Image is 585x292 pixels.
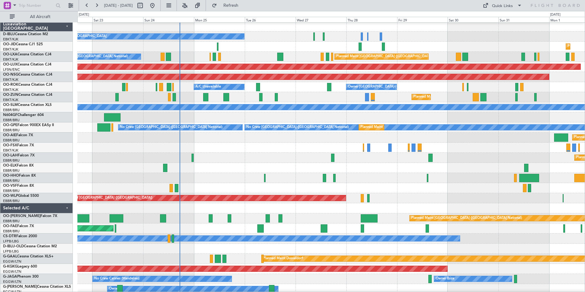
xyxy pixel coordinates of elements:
[3,103,18,107] span: OO-SLM
[3,184,17,188] span: OO-VSF
[411,214,522,223] div: Planned Maint [GEOGRAPHIC_DATA] ([GEOGRAPHIC_DATA] National)
[3,63,17,66] span: OO-LUX
[296,17,346,22] div: Wed 27
[246,123,349,132] div: No Crew [GEOGRAPHIC_DATA] ([GEOGRAPHIC_DATA] National)
[3,43,43,46] a: OO-JIDCessna CJ1 525
[3,88,18,92] a: EBKT/KJK
[3,128,20,133] a: EBBR/BRU
[3,275,39,279] a: G-JAGAPhenom 300
[3,184,34,188] a: OO-VSFFalcon 8X
[3,214,57,218] a: OO-[PERSON_NAME]Falcon 7X
[3,144,34,147] a: OO-FSXFalcon 7X
[3,265,37,268] a: G-KGKGLegacy 600
[3,234,37,238] a: CS-DTRFalcon 2000
[3,158,20,163] a: EBBR/BRU
[3,148,18,153] a: EBKT/KJK
[3,154,35,157] a: OO-LAHFalcon 7X
[3,224,17,228] span: OO-FAE
[3,249,19,254] a: LFPB/LBG
[436,274,454,283] div: Owner Ibiza
[3,138,20,143] a: EBBR/BRU
[3,164,34,167] a: OO-ELKFalcon 8X
[3,199,20,203] a: EBBR/BRU
[104,3,133,8] span: [DATE] - [DATE]
[3,113,17,117] span: N604GF
[7,12,66,22] button: All Aircraft
[3,43,16,46] span: OO-JID
[3,259,21,264] a: EGGW/LTN
[143,17,194,22] div: Sun 24
[3,108,20,112] a: EBBR/BRU
[348,82,430,92] div: Owner [GEOGRAPHIC_DATA]-[GEOGRAPHIC_DATA]
[3,103,52,107] a: OO-SLMCessna Citation XLS
[94,274,140,283] div: No Crew Cannes (Mandelieu)
[3,265,17,268] span: G-KGKG
[3,73,18,77] span: OO-NSG
[480,1,525,10] button: Quick Links
[196,82,221,92] div: A/C Unavailable
[209,1,246,10] button: Refresh
[3,57,18,62] a: EBKT/KJK
[3,224,34,228] a: OO-FAEFalcon 7X
[3,168,20,173] a: EBBR/BRU
[492,3,513,9] div: Quick Links
[218,3,244,8] span: Refresh
[3,285,37,289] span: G-[PERSON_NAME]
[550,12,561,17] div: [DATE]
[3,164,17,167] span: OO-ELK
[3,269,21,274] a: EGGW/LTN
[92,17,143,22] div: Sat 23
[3,53,17,56] span: OO-LXA
[3,255,54,258] a: G-GAALCessna Citation XLS+
[120,123,222,132] div: No Crew [GEOGRAPHIC_DATA] ([GEOGRAPHIC_DATA] National)
[3,73,52,77] a: OO-NSGCessna Citation CJ4
[79,12,89,17] div: [DATE]
[3,83,52,87] a: OO-ROKCessna Citation CJ4
[3,194,39,198] a: OO-WLPGlobal 5500
[3,219,20,223] a: EBBR/BRU
[3,77,18,82] a: EBKT/KJK
[3,154,18,157] span: OO-LAH
[3,53,51,56] a: OO-LXACessna Citation CJ4
[3,67,20,72] a: LFSN/ENC
[3,234,16,238] span: CS-DTR
[3,245,57,248] a: D-IBLU-OLDCessna Citation M2
[3,189,20,193] a: EBBR/BRU
[3,118,20,122] a: EBBR/BRU
[3,144,17,147] span: OO-FSX
[3,93,52,97] a: OO-ZUNCessna Citation CJ4
[498,17,549,22] div: Sun 31
[413,92,485,102] div: Planned Maint Kortrijk-[GEOGRAPHIC_DATA]
[3,98,18,102] a: EBKT/KJK
[3,32,15,36] span: D-IBLU
[3,47,18,52] a: EBKT/KJK
[3,275,17,279] span: G-JAGA
[3,214,40,218] span: OO-[PERSON_NAME]
[245,17,296,22] div: Tue 26
[263,254,303,263] div: Planned Maint Dusseldorf
[448,17,498,22] div: Sat 30
[3,285,71,289] a: G-[PERSON_NAME]Cessna Citation XLS
[346,17,397,22] div: Thu 28
[3,239,19,244] a: LFPB/LBG
[19,1,54,10] input: Trip Number
[3,133,16,137] span: OO-AIE
[3,279,21,284] a: EGGW/LTN
[3,174,19,178] span: OO-HHO
[336,52,447,61] div: Planned Maint [GEOGRAPHIC_DATA] ([GEOGRAPHIC_DATA] National)
[3,133,33,137] a: OO-AIEFalcon 7X
[360,123,471,132] div: Planned Maint [GEOGRAPHIC_DATA] ([GEOGRAPHIC_DATA] National)
[3,93,18,97] span: OO-ZUN
[3,229,20,234] a: EBBR/BRU
[16,15,65,19] span: All Aircraft
[56,193,152,203] div: Planned Maint [GEOGRAPHIC_DATA] ([GEOGRAPHIC_DATA])
[3,123,54,127] a: OO-GPEFalcon 900EX EASy II
[3,63,51,66] a: OO-LUXCessna Citation CJ4
[3,83,18,87] span: OO-ROK
[3,245,24,248] span: D-IBLU-OLD
[3,174,36,178] a: OO-HHOFalcon 8X
[397,17,448,22] div: Fri 29
[3,113,44,117] a: N604GFChallenger 604
[3,32,48,36] a: D-IBLUCessna Citation M2
[3,37,18,42] a: EBKT/KJK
